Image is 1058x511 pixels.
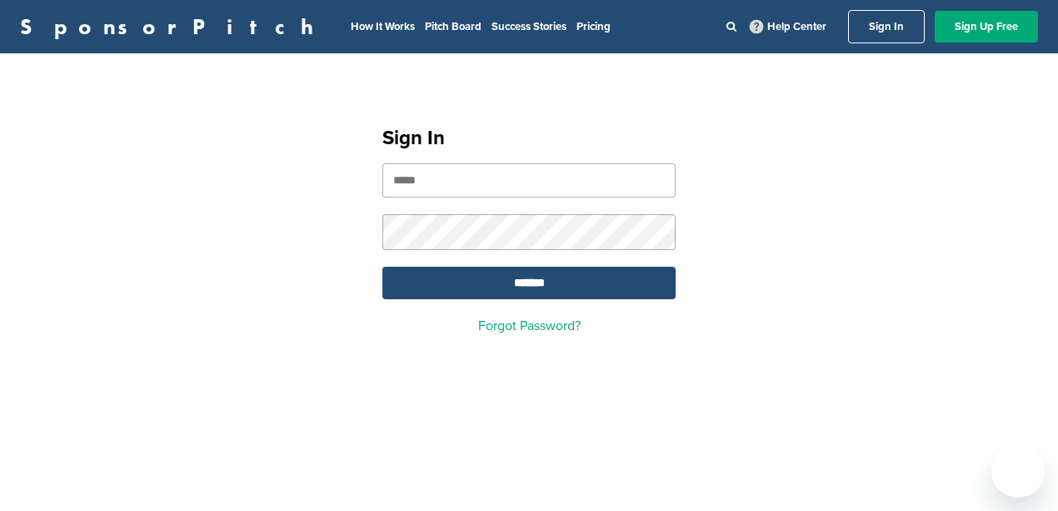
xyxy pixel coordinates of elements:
[492,20,566,33] a: Success Stories
[382,123,676,153] h1: Sign In
[576,20,611,33] a: Pricing
[478,318,581,334] a: Forgot Password?
[425,20,482,33] a: Pitch Board
[848,10,925,43] a: Sign In
[351,20,415,33] a: How It Works
[991,444,1045,498] iframe: Button to launch messaging window
[20,16,324,38] a: SponsorPitch
[935,11,1038,43] a: Sign Up Free
[746,17,830,37] a: Help Center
